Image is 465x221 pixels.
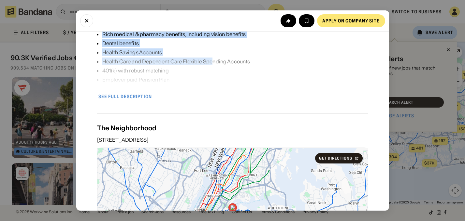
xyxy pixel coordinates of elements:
div: Employer paid Pension Plan [102,76,332,84]
div: See full description [98,94,152,99]
div: Apply on company site [322,19,380,23]
div: [STREET_ADDRESS] [97,137,368,142]
div: Get Directions [319,156,352,160]
div: Dental benefits [102,39,332,47]
div: Health Savings Accounts [102,48,332,56]
div: 401(k) with robust matching [102,67,332,74]
a: Apply on company site [317,14,385,27]
div: Rich medical & pharmacy benefits, including vision benefits [102,30,332,38]
button: Close [80,14,93,27]
div: Health Care and Dependent Care Flexible Spending Accounts [102,58,332,65]
a: Get Directions [315,153,362,163]
div: The Neighborhood [97,124,368,132]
